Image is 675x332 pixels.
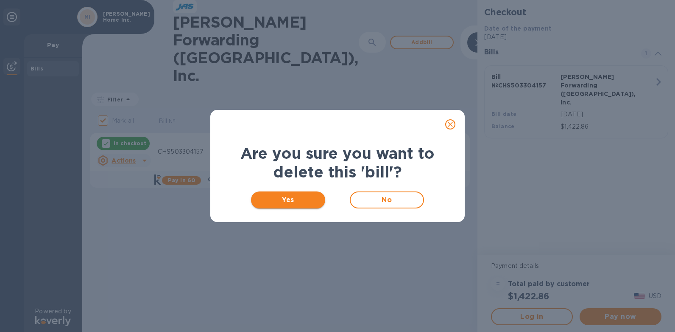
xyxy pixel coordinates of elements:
[258,195,318,205] span: Yes
[350,191,424,208] button: No
[240,144,435,181] b: Are you sure you want to delete this 'bill'?
[440,114,460,135] button: close
[251,191,325,208] button: Yes
[357,195,416,205] span: No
